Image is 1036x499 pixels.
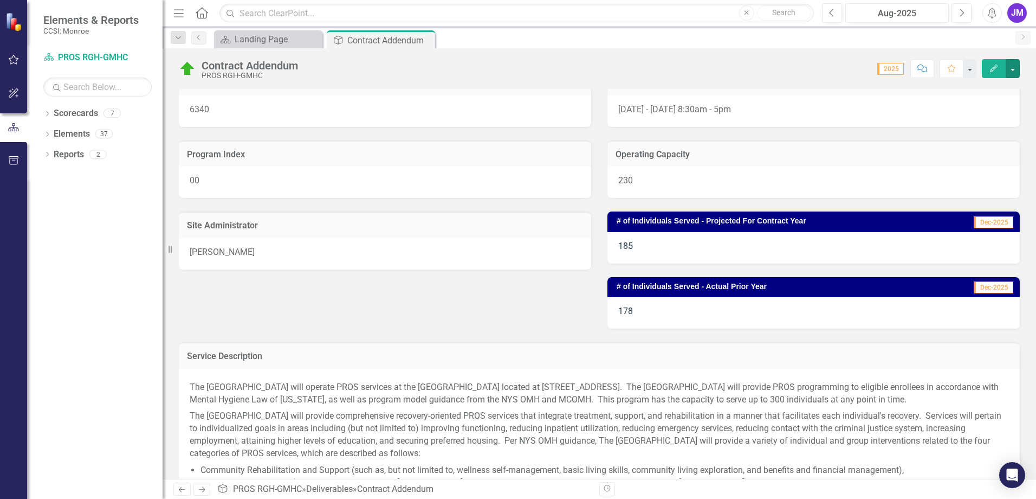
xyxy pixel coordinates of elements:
[617,217,944,225] h3: # of Individuals Served - Projected For Contract Year
[233,484,302,494] a: PROS RGH-GMHC
[187,150,583,159] h3: Program Index
[217,483,591,496] div: » »
[845,3,949,23] button: Aug-2025
[357,484,433,494] div: Contract Addendum
[43,78,152,97] input: Search Below...
[306,484,353,494] a: Deliverables
[849,7,945,20] div: Aug-2025
[190,379,1009,408] p: The [GEOGRAPHIC_DATA] will operate PROS services at the [GEOGRAPHIC_DATA] located at [STREET_ADDR...
[974,216,1013,228] span: Dec-2025
[200,464,1009,477] li: Community Rehabilitation and Support (such as, but not limited to, wellness self-management, basi...
[43,52,152,64] a: PROS RGH-GMHC
[618,241,633,251] span: 185
[54,149,84,161] a: Reports
[772,8,795,17] span: Search
[200,477,1009,489] li: Intensive Rehabilitation (such as, but not limited to, [MEDICAL_DATA], symptom management, dual d...
[89,150,107,159] div: 2
[219,4,814,23] input: Search ClearPoint...
[43,14,139,27] span: Elements & Reports
[618,306,633,316] span: 178
[43,27,139,35] small: CCSI: Monroe
[190,408,1009,462] p: The [GEOGRAPHIC_DATA] will provide comprehensive recovery-oriented PROS services that integrate t...
[202,72,298,80] div: PROS RGH-GMHC
[202,60,298,72] div: Contract Addendum
[54,128,90,140] a: Elements
[974,282,1013,293] span: Dec-2025
[103,109,121,118] div: 7
[179,60,196,78] img: On Target
[95,130,113,139] div: 37
[757,5,811,21] button: Search
[1007,3,1027,23] button: JM
[618,104,731,114] span: [DATE] - [DATE] 8:30am - 5pm
[618,175,633,185] span: 230
[190,246,580,259] p: [PERSON_NAME]
[190,104,209,114] span: 6340
[617,283,930,291] h3: # of Individuals Served - Actual Prior Year
[187,221,583,231] h3: Site Administrator
[54,107,98,120] a: Scorecards
[616,150,1012,159] h3: Operating Capacity
[217,33,320,46] a: Landing Page
[5,12,25,32] img: ClearPoint Strategy
[187,351,1012,361] h3: Service Description
[235,33,320,46] div: Landing Page
[190,175,199,185] span: 00
[347,34,432,47] div: Contract Addendum
[999,462,1025,488] div: Open Intercom Messenger
[877,63,904,75] span: 2025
